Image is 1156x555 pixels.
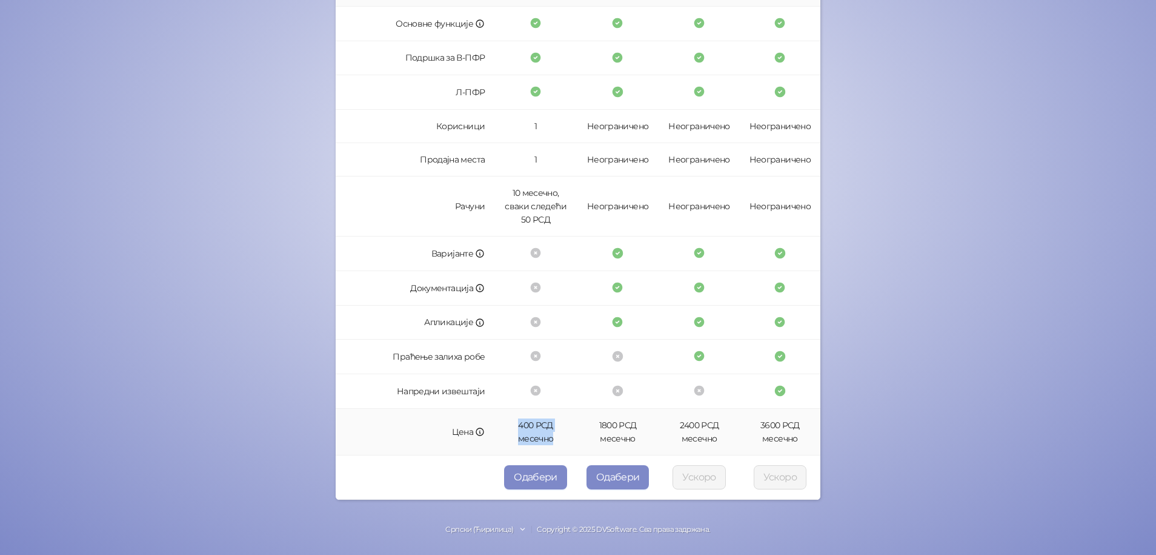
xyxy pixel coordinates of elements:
button: Ускоро [754,465,806,489]
button: Одабери [504,465,567,489]
td: Неограничено [577,110,659,143]
td: 1 [494,143,577,177]
td: Праћење залиха робе [336,340,494,374]
td: Неограничено [659,143,739,177]
td: 400 РСД месечно [494,409,577,456]
td: Основне функције [336,7,494,41]
td: 3600 РСД месечно [740,409,820,456]
button: Ускоро [673,465,725,489]
td: Подршка за В-ПФР [336,41,494,76]
td: Корисници [336,110,494,143]
td: Рачуни [336,177,494,237]
td: 1 [494,110,577,143]
td: Цена [336,409,494,456]
button: Одабери [586,465,649,489]
td: Неограничено [740,177,820,237]
td: Неограничено [740,143,820,177]
div: Српски (Ћирилица) [445,524,513,536]
td: 1800 РСД месечно [577,409,659,456]
td: Продајна места [336,143,494,177]
td: Апликације [336,306,494,340]
td: Неограничено [740,110,820,143]
td: Л-ПФР [336,75,494,110]
td: Напредни извештаји [336,374,494,409]
td: Документација [336,271,494,306]
td: Неограничено [659,177,739,237]
td: Неограничено [659,110,739,143]
td: Варијанте [336,237,494,271]
td: Неограничено [577,177,659,237]
td: Неограничено [577,143,659,177]
td: 10 месечно, сваки следећи 50 РСД [494,177,577,237]
td: 2400 РСД месечно [659,409,739,456]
